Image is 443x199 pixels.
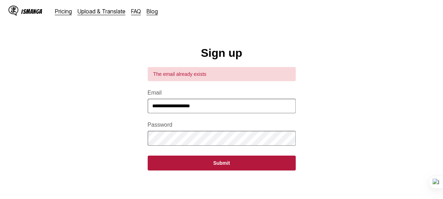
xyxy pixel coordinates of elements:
[201,47,242,60] h1: Sign up
[131,8,141,15] a: FAQ
[148,90,296,96] label: Email
[8,6,18,16] img: IsManga Logo
[148,156,296,170] button: Submit
[147,8,158,15] a: Blog
[55,8,72,15] a: Pricing
[21,8,42,15] div: IsManga
[148,122,296,128] label: Password
[148,67,296,81] div: The email already exists
[78,8,125,15] a: Upload & Translate
[8,6,55,17] a: IsManga LogoIsManga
